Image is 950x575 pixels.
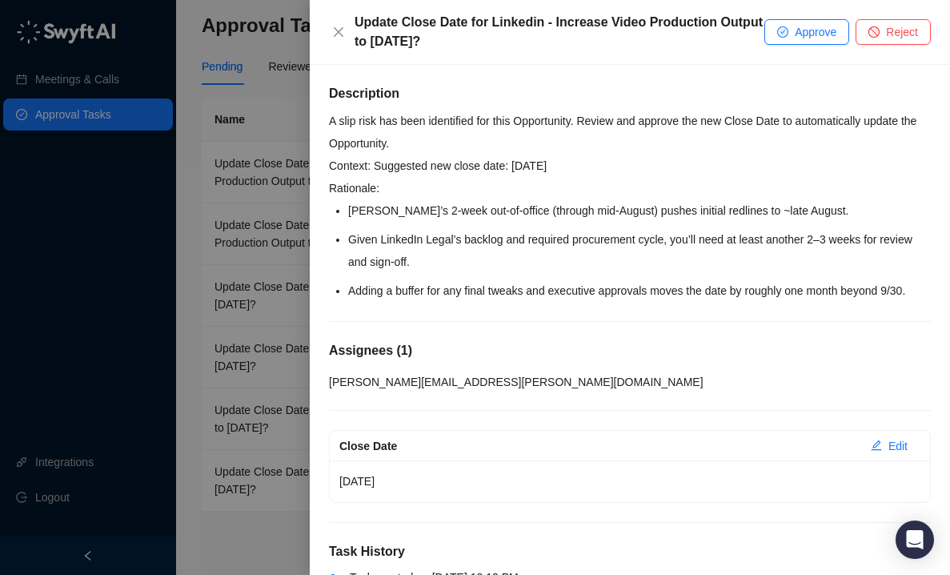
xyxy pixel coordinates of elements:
[355,13,764,51] div: Update Close Date for Linkedin - Increase Video Production Output to [DATE]?
[348,279,931,302] li: Adding a buffer for any final tweaks and executive approvals moves the date by roughly one month ...
[348,228,931,273] li: Given LinkedIn Legal’s backlog and required procurement cycle, you’ll need at least another 2–3 w...
[329,341,931,360] h5: Assignees ( 1 )
[868,26,880,38] span: stop
[896,521,934,559] div: Open Intercom Messenger
[888,437,908,455] span: Edit
[856,19,931,45] button: Reject
[886,23,918,41] span: Reject
[764,19,849,45] button: Approve
[329,22,348,42] button: Close
[348,199,931,222] li: [PERSON_NAME]’s 2-week out-of-office (through mid-August) pushes initial redlines to ~late August.
[329,84,931,103] h5: Description
[329,376,703,388] span: [PERSON_NAME][EMAIL_ADDRESS][PERSON_NAME][DOMAIN_NAME]
[795,23,836,41] span: Approve
[777,26,788,38] span: check-circle
[329,155,931,177] p: Context: Suggested new close date: [DATE]
[329,542,931,561] h5: Task History
[858,433,920,459] button: Edit
[339,470,920,493] p: [DATE]
[871,440,882,451] span: edit
[329,177,931,199] p: Rationale:
[339,437,858,455] div: Close Date
[332,26,345,38] span: close
[329,110,931,155] p: A slip risk has been identified for this Opportunity. Review and approve the new Close Date to au...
